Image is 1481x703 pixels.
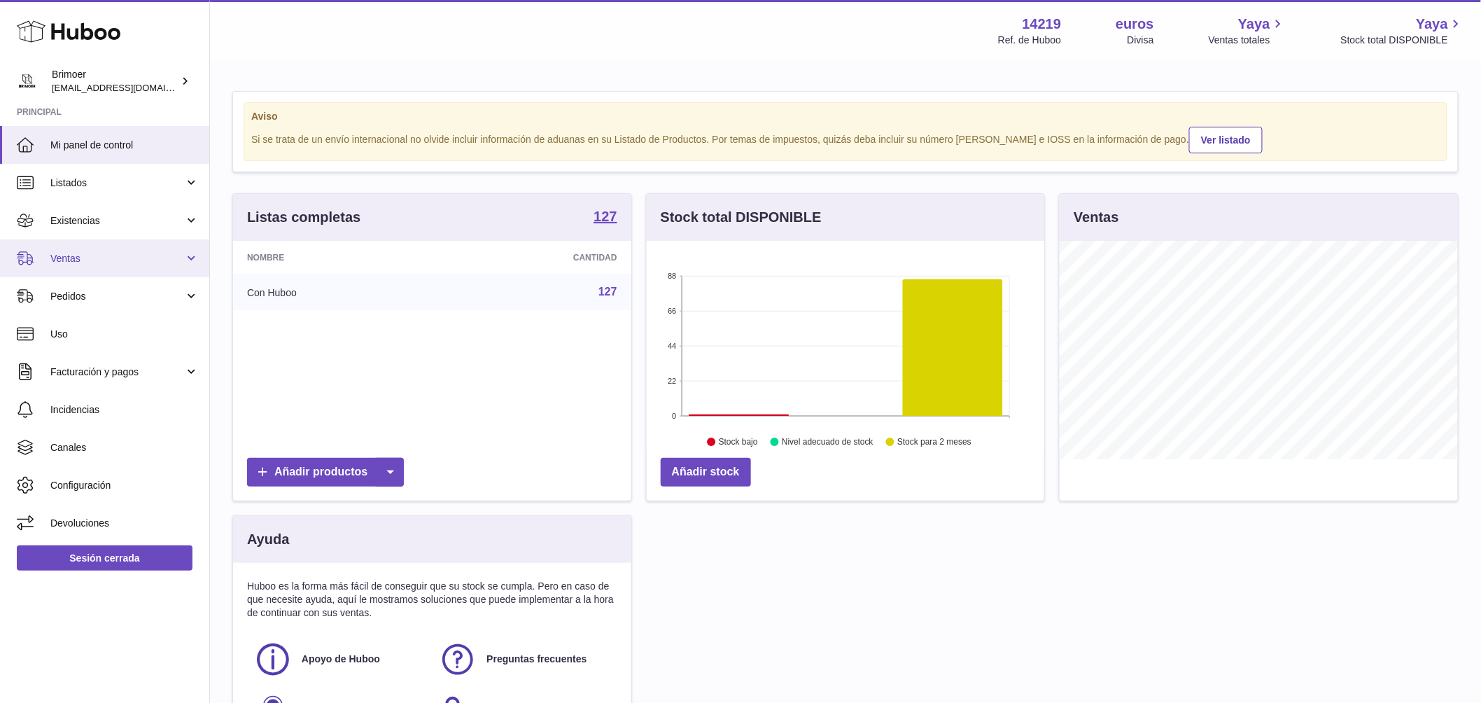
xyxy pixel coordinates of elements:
[668,342,676,350] text: 44
[1238,16,1270,32] font: Yaya
[254,641,425,678] a: Apoyo de Huboo
[50,177,87,188] font: Listados
[661,209,822,225] font: Stock total DISPONIBLE
[50,442,86,453] font: Canales
[661,458,751,487] a: Añadir stock
[668,272,676,280] text: 88
[50,404,99,415] font: Incidencias
[1189,127,1263,153] a: Ver listado
[668,377,676,385] text: 22
[1341,34,1448,46] font: Stock total DISPONIBLE
[247,531,289,547] font: Ayuda
[1074,209,1118,225] font: Ventas
[573,253,617,263] font: Cantidad
[50,139,133,151] font: Mi panel de control
[247,580,614,618] font: Huboo es la forma más fácil de conseguir que su stock se cumpla. Pero en caso de que necesite ayu...
[50,517,109,529] font: Devoluciones
[247,286,297,298] font: Con Huboo
[672,412,676,420] text: 0
[1209,15,1286,47] a: Yaya Ventas totales
[274,466,367,478] font: Añadir productos
[594,209,617,226] a: 127
[50,291,86,302] font: Pedidos
[52,82,206,93] font: [EMAIL_ADDRESS][DOMAIN_NAME]
[247,253,284,263] font: Nombre
[594,209,617,224] font: 127
[1116,16,1153,32] font: euros
[897,438,971,447] text: Stock para 2 meses
[17,71,38,92] img: oroses@renuevo.es
[50,328,68,340] font: Uso
[247,458,404,487] a: Añadir productos
[1128,34,1154,46] font: Divisa
[668,307,676,315] text: 66
[251,111,278,122] font: Aviso
[302,653,380,664] font: Apoyo de Huboo
[50,253,80,264] font: Ventas
[998,34,1061,46] font: Ref. de Huboo
[69,552,139,564] font: Sesión cerrada
[598,286,617,298] a: 127
[50,366,139,377] font: Facturación y pagos
[719,438,758,447] text: Stock bajo
[782,438,874,447] text: Nivel adecuado de stock
[1201,134,1251,146] font: Ver listado
[247,209,360,225] font: Listas completas
[50,215,100,226] font: Existencias
[1416,16,1448,32] font: Yaya
[17,545,192,571] a: Sesión cerrada
[439,641,610,678] a: Preguntas frecuentes
[251,134,1189,146] font: Si se trata de un envío internacional no olvide incluir información de aduanas en su Listado de P...
[52,69,86,80] font: Brimoer
[672,466,740,478] font: Añadir stock
[17,107,62,117] font: Principal
[1209,34,1270,46] font: Ventas totales
[486,653,587,664] font: Preguntas frecuentes
[1341,15,1464,47] a: Yaya Stock total DISPONIBLE
[1023,16,1062,32] font: 14219
[50,480,111,491] font: Configuración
